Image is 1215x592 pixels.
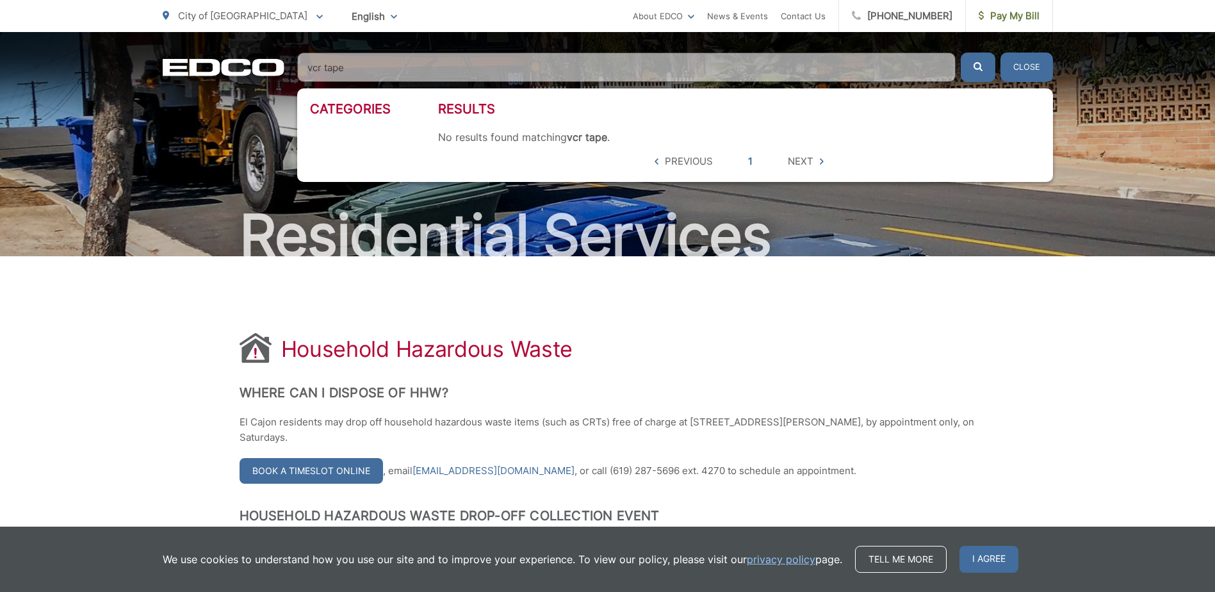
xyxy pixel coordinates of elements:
[438,101,1040,117] h3: Results
[297,53,956,82] input: Search
[979,8,1040,24] span: Pay My Bill
[665,154,713,169] span: Previous
[961,53,995,82] button: Submit the search query.
[438,131,1040,144] div: No results found matching .
[959,546,1018,573] span: I agree
[567,131,607,144] strong: vcr tape
[342,5,407,28] span: English
[178,10,307,22] span: City of [GEOGRAPHIC_DATA]
[412,463,575,479] a: [EMAIL_ADDRESS][DOMAIN_NAME]
[788,154,813,169] span: Next
[855,546,947,573] a: Tell me more
[240,508,976,523] h2: Household Hazardous Waste Drop-Off Collection Event
[240,415,976,445] p: El Cajon residents may drop off household hazardous waste items (such as CRTs) free of charge at ...
[747,552,815,567] a: privacy policy
[1000,53,1053,82] button: Close
[163,58,284,76] a: EDCD logo. Return to the homepage.
[163,552,842,567] p: We use cookies to understand how you use our site and to improve your experience. To view our pol...
[748,154,753,169] a: 1
[281,336,573,362] h1: Household Hazardous Waste
[633,8,694,24] a: About EDCO
[240,458,383,484] a: Book a Timeslot Online
[781,8,826,24] a: Contact Us
[240,385,976,400] h2: Where Can I Dispose of HHW?
[240,458,976,484] p: , email , or call (619) 287-5696 ext. 4270 to schedule an appointment.
[707,8,768,24] a: News & Events
[310,101,438,117] h3: Categories
[163,204,1053,268] h2: Residential Services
